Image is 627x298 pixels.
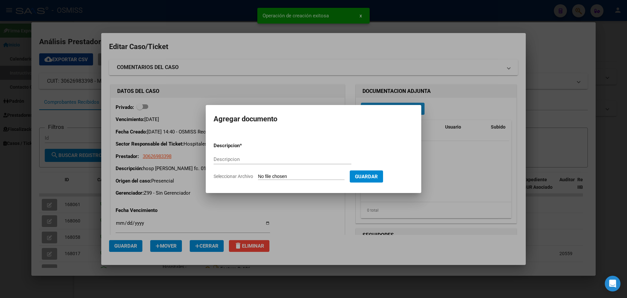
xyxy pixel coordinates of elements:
[214,174,253,179] span: Seleccionar Archivo
[214,113,413,125] h2: Agregar documento
[350,170,383,183] button: Guardar
[355,174,378,180] span: Guardar
[605,276,620,291] div: Open Intercom Messenger
[214,142,274,149] p: Descripcion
